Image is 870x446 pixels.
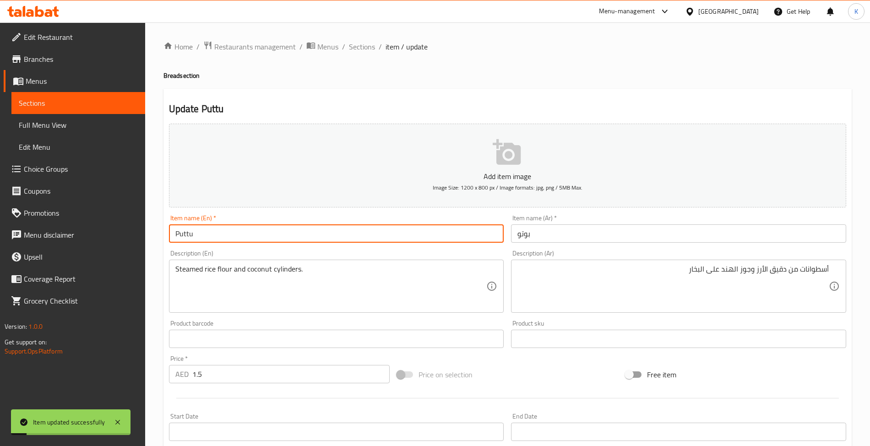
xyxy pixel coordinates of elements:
h2: Update Puttu [169,102,846,116]
div: Item updated successfully [33,417,105,427]
button: Add item imageImage Size: 1200 x 800 px / Image formats: jpg, png / 5MB Max. [169,124,846,207]
a: Choice Groups [4,158,145,180]
div: [GEOGRAPHIC_DATA] [698,6,759,16]
a: Home [163,41,193,52]
a: Support.OpsPlatform [5,345,63,357]
span: Menus [26,76,138,87]
input: Please enter product sku [511,330,846,348]
span: Restaurants management [214,41,296,52]
a: Menu disclaimer [4,224,145,246]
span: Sections [19,98,138,109]
span: Promotions [24,207,138,218]
li: / [379,41,382,52]
li: / [196,41,200,52]
p: AED [175,369,189,380]
span: Menu disclaimer [24,229,138,240]
input: Enter name Ar [511,224,846,243]
a: Restaurants management [203,41,296,53]
a: Coverage Report [4,268,145,290]
a: Full Menu View [11,114,145,136]
a: Promotions [4,202,145,224]
span: Free item [647,369,676,380]
li: / [342,41,345,52]
span: Edit Menu [19,141,138,152]
span: Get support on: [5,336,47,348]
p: Add item image [183,171,832,182]
a: Edit Restaurant [4,26,145,48]
span: Edit Restaurant [24,32,138,43]
div: Menu-management [599,6,655,17]
span: Version: [5,321,27,332]
a: Upsell [4,246,145,268]
textarea: أسطوانات من دقيق الأرز وجوز الهند على البخار [517,265,829,308]
a: Sections [11,92,145,114]
input: Please enter product barcode [169,330,504,348]
li: / [299,41,303,52]
span: Grocery Checklist [24,295,138,306]
span: Menus [317,41,338,52]
span: Upsell [24,251,138,262]
span: item / update [386,41,428,52]
h4: Bread section [163,71,852,80]
a: Menus [4,70,145,92]
span: Coverage Report [24,273,138,284]
span: Full Menu View [19,120,138,131]
span: Image Size: 1200 x 800 px / Image formats: jpg, png / 5MB Max. [433,182,582,193]
span: K [854,6,858,16]
input: Enter name En [169,224,504,243]
a: Grocery Checklist [4,290,145,312]
span: Branches [24,54,138,65]
a: Sections [349,41,375,52]
a: Coupons [4,180,145,202]
nav: breadcrumb [163,41,852,53]
textarea: Steamed rice flour and coconut cylinders. [175,265,487,308]
span: 1.0.0 [28,321,43,332]
a: Edit Menu [11,136,145,158]
span: Choice Groups [24,163,138,174]
a: Branches [4,48,145,70]
input: Please enter price [192,365,390,383]
a: Menus [306,41,338,53]
span: Coupons [24,185,138,196]
span: Price on selection [419,369,473,380]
